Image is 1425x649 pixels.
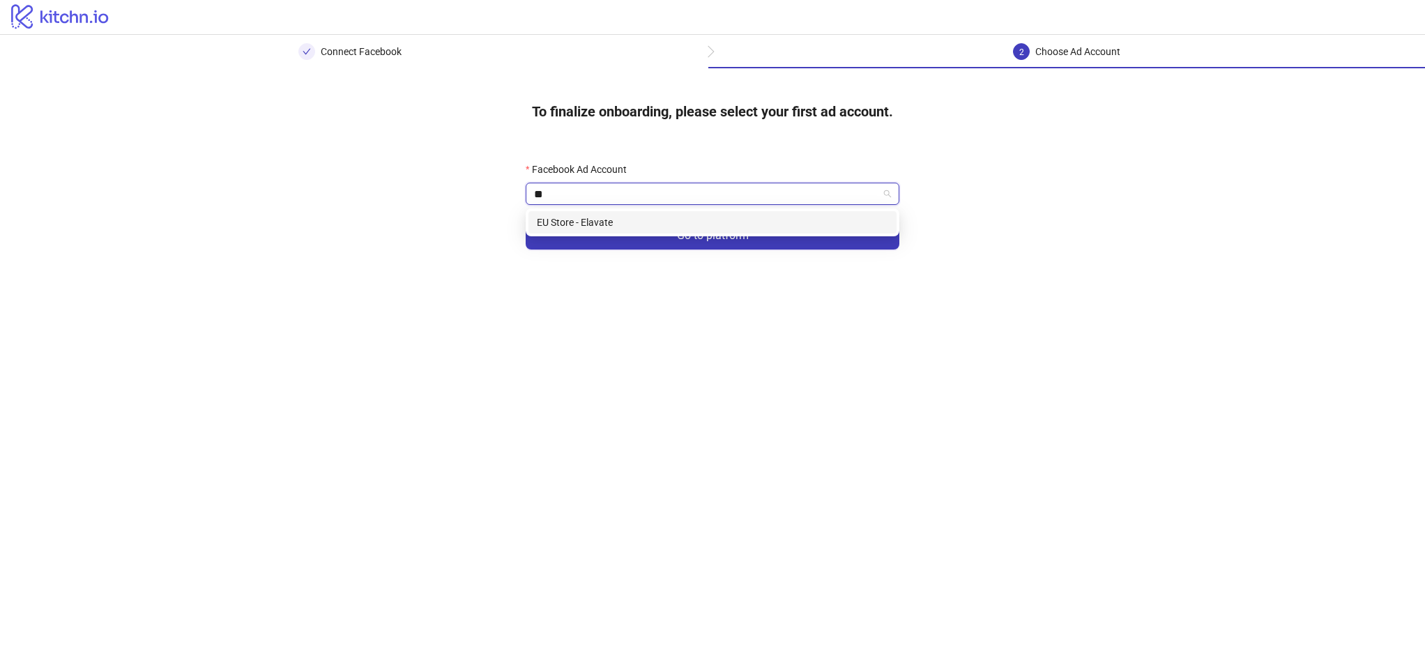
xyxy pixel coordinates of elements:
input: Facebook Ad Account [534,183,878,204]
div: EU Store - Elavate [528,211,897,234]
button: Go to platform [526,222,899,250]
h4: To finalize onboarding, please select your first ad account. [510,91,915,132]
span: 2 [1019,47,1024,57]
div: EU Store - Elavate [537,215,888,230]
div: Connect Facebook [321,43,402,60]
label: Facebook Ad Account [526,162,636,177]
div: Choose Ad Account [1035,43,1120,60]
span: check [303,47,311,56]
